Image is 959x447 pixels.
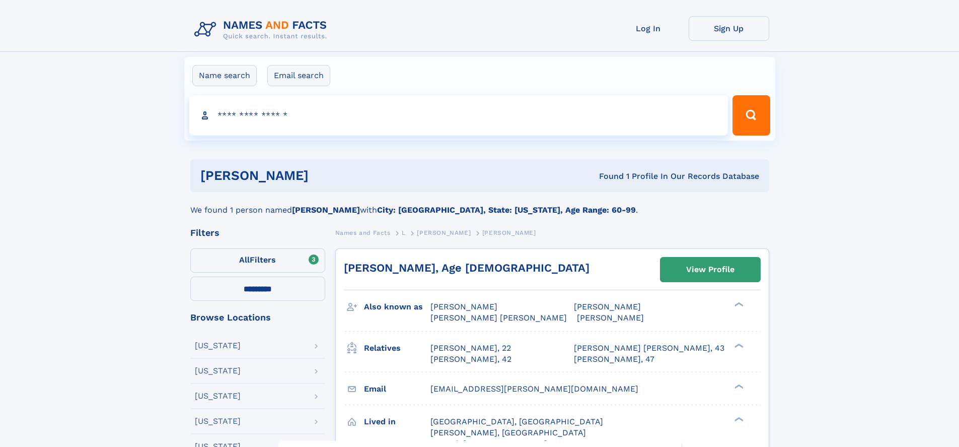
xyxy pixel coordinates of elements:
[417,229,471,236] span: [PERSON_NAME]
[430,302,497,311] span: [PERSON_NAME]
[689,16,769,41] a: Sign Up
[344,262,589,274] a: [PERSON_NAME], Age [DEMOGRAPHIC_DATA]
[239,255,250,265] span: All
[364,340,430,357] h3: Relatives
[430,354,511,365] a: [PERSON_NAME], 42
[190,248,325,273] label: Filters
[574,302,641,311] span: [PERSON_NAME]
[195,392,241,400] div: [US_STATE]
[430,343,511,354] a: [PERSON_NAME], 22
[402,229,406,236] span: L
[608,16,689,41] a: Log In
[417,226,471,239] a: [PERSON_NAME]
[335,226,391,239] a: Names and Facts
[364,413,430,430] h3: Lived in
[482,229,536,236] span: [PERSON_NAME]
[292,205,360,215] b: [PERSON_NAME]
[574,343,724,354] a: [PERSON_NAME] [PERSON_NAME], 43
[686,258,734,281] div: View Profile
[660,258,760,282] a: View Profile
[732,342,744,349] div: ❯
[364,298,430,315] h3: Also known as
[267,65,330,86] label: Email search
[732,301,744,308] div: ❯
[200,169,454,182] h1: [PERSON_NAME]
[430,428,586,437] span: [PERSON_NAME], [GEOGRAPHIC_DATA]
[430,313,567,323] span: [PERSON_NAME] [PERSON_NAME]
[190,228,325,237] div: Filters
[732,416,744,422] div: ❯
[430,417,603,426] span: [GEOGRAPHIC_DATA], [GEOGRAPHIC_DATA]
[454,171,759,182] div: Found 1 Profile In Our Records Database
[190,313,325,322] div: Browse Locations
[190,16,335,43] img: Logo Names and Facts
[364,380,430,398] h3: Email
[190,192,769,216] div: We found 1 person named with .
[577,313,644,323] span: [PERSON_NAME]
[189,95,728,136] input: search input
[192,65,257,86] label: Name search
[195,342,241,350] div: [US_STATE]
[732,383,744,390] div: ❯
[402,226,406,239] a: L
[195,417,241,425] div: [US_STATE]
[430,384,638,394] span: [EMAIL_ADDRESS][PERSON_NAME][DOMAIN_NAME]
[195,367,241,375] div: [US_STATE]
[377,205,636,215] b: City: [GEOGRAPHIC_DATA], State: [US_STATE], Age Range: 60-99
[574,354,654,365] a: [PERSON_NAME], 47
[732,95,770,136] button: Search Button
